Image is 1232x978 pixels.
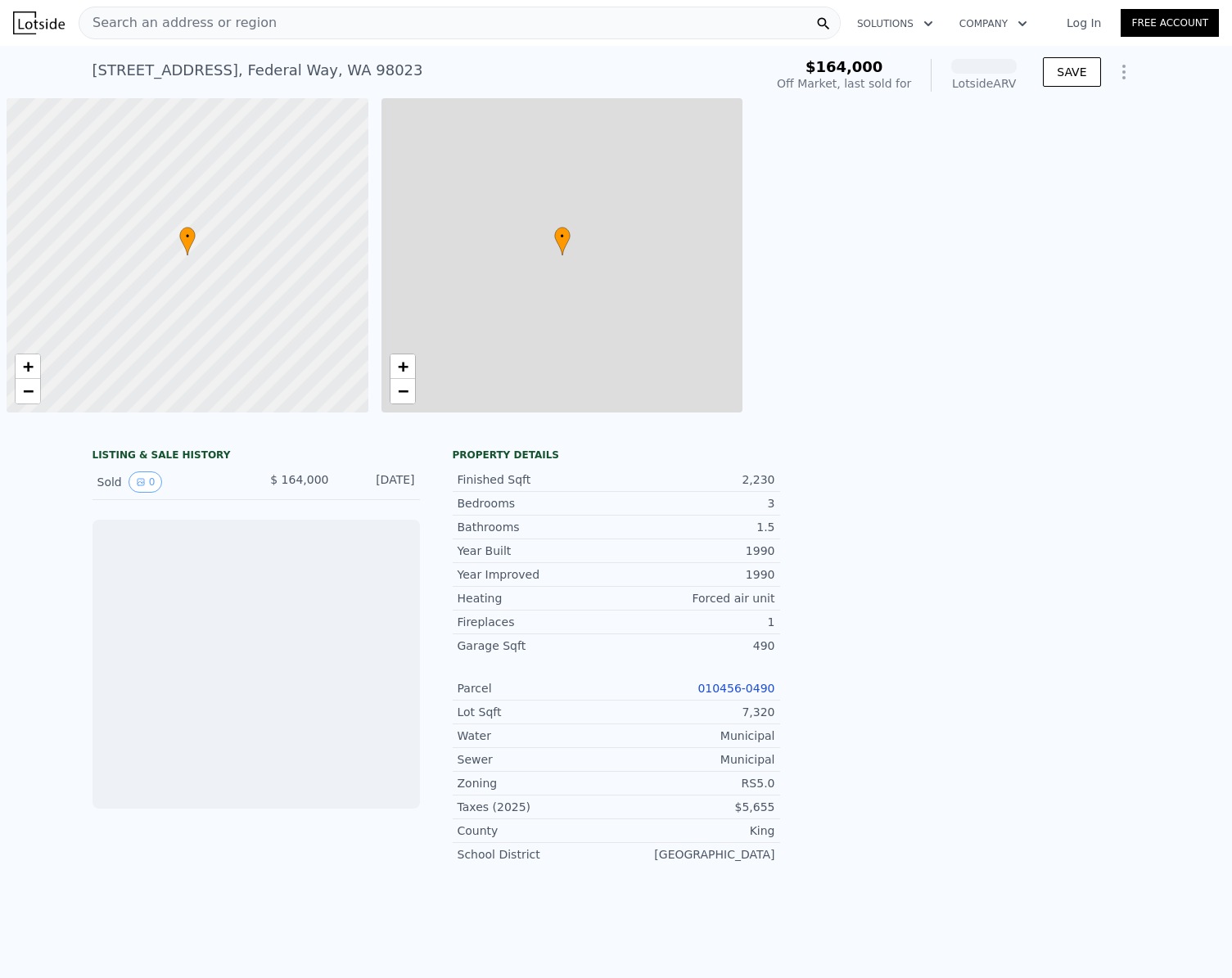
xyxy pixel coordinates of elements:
button: View historical data [129,471,163,493]
div: Year Improved [458,566,616,583]
div: County [458,823,616,839]
div: Sold [97,471,243,493]
div: Heating [458,590,616,606]
div: Finished Sqft [458,471,616,488]
div: • [179,227,196,255]
div: Property details [453,448,780,462]
div: Lot Sqft [458,704,616,720]
span: Search an address or region [79,13,277,33]
div: [STREET_ADDRESS] , Federal Way , WA 98023 [93,59,423,82]
div: 2,230 [616,471,775,488]
div: LISTING & SALE HISTORY [93,448,420,465]
a: Free Account [1121,9,1219,37]
div: 3 [616,495,775,512]
div: [DATE] [342,471,415,493]
div: Lotside ARV [951,75,1017,92]
a: Zoom out [16,379,40,403]
div: Garage Sqft [458,638,616,654]
div: 490 [616,638,775,654]
button: Company [946,9,1040,38]
div: King [616,823,775,839]
div: School District [458,846,616,863]
div: Year Built [458,543,616,559]
button: Show Options [1108,56,1140,88]
div: Zoning [458,775,616,791]
span: + [23,356,34,376]
span: • [179,229,196,244]
div: Parcel [458,680,616,696]
div: 1990 [616,543,775,559]
div: Bathrooms [458,519,616,535]
a: 010456-0490 [697,682,774,695]
img: Lotside [950,905,1003,958]
div: 1 [616,614,775,630]
div: Municipal [616,751,775,768]
button: SAVE [1043,57,1100,87]
a: Zoom in [16,354,40,379]
div: [GEOGRAPHIC_DATA] [616,846,775,863]
div: Fireplaces [458,614,616,630]
a: Zoom in [390,354,415,379]
div: Forced air unit [616,590,775,606]
span: − [397,381,408,401]
span: • [554,229,571,244]
div: Bedrooms [458,495,616,512]
div: Water [458,728,616,744]
a: Log In [1047,15,1121,31]
div: Sewer [458,751,616,768]
div: $5,655 [616,799,775,815]
span: + [397,356,408,376]
span: $ 164,000 [270,473,328,486]
div: 1.5 [616,519,775,535]
a: Zoom out [390,379,415,403]
div: 1990 [616,566,775,583]
div: • [554,227,571,255]
button: Solutions [844,9,946,38]
div: Municipal [616,728,775,744]
span: $164,000 [806,58,883,75]
div: Taxes (2025) [458,799,616,815]
div: 7,320 [616,704,775,720]
div: Off Market, last sold for [777,75,911,92]
span: − [23,381,34,401]
img: Lotside [13,11,65,34]
div: RS5.0 [616,775,775,791]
